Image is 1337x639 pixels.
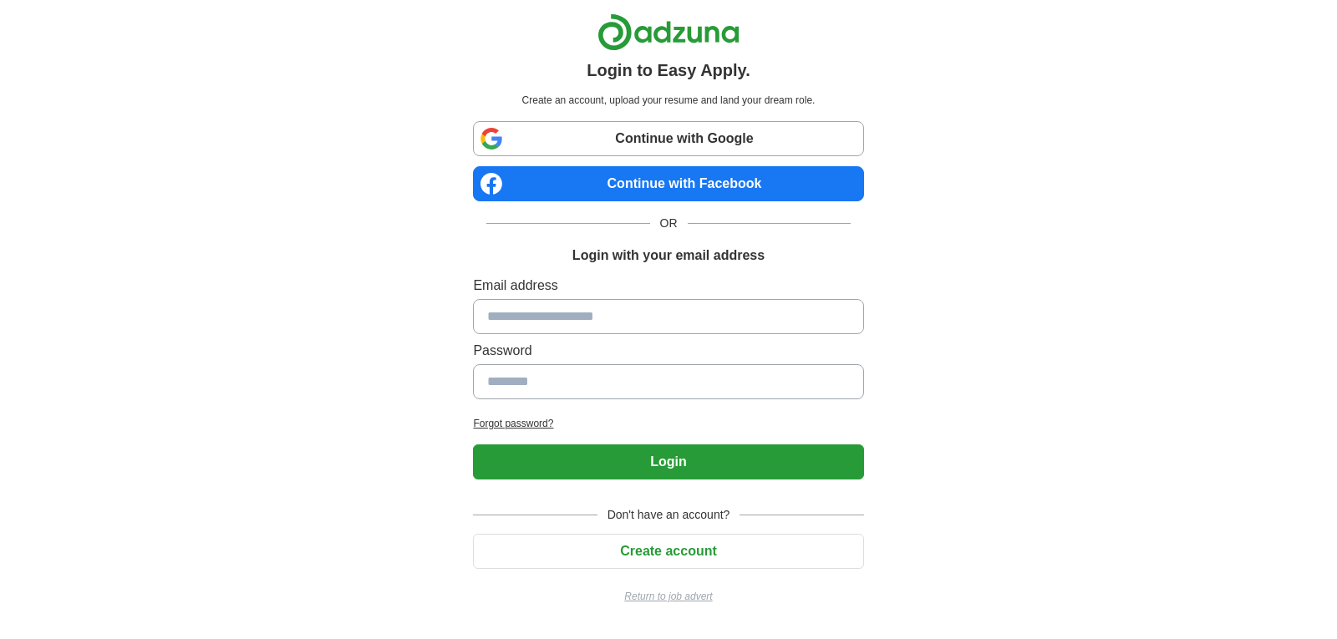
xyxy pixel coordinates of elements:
[650,215,688,232] span: OR
[597,13,740,51] img: Adzuna logo
[473,544,863,558] a: Create account
[473,276,863,296] label: Email address
[473,341,863,361] label: Password
[473,589,863,604] a: Return to job advert
[473,534,863,569] button: Create account
[572,246,765,266] h1: Login with your email address
[473,444,863,479] button: Login
[587,58,750,83] h1: Login to Easy Apply.
[597,506,740,524] span: Don't have an account?
[473,166,863,201] a: Continue with Facebook
[473,121,863,156] a: Continue with Google
[473,416,863,431] a: Forgot password?
[476,93,860,108] p: Create an account, upload your resume and land your dream role.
